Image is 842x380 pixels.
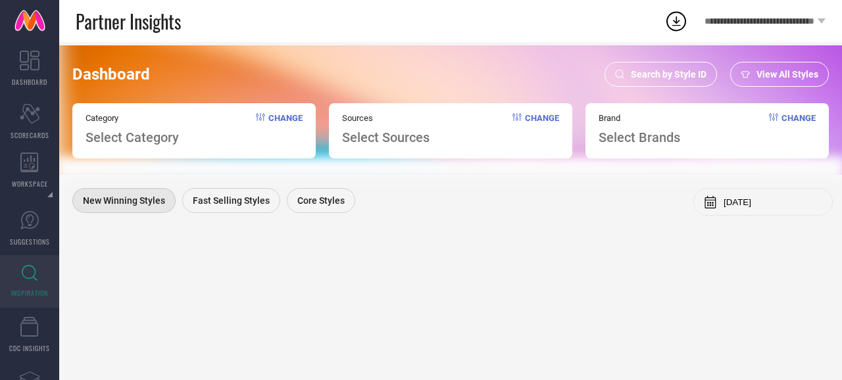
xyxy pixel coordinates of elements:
[599,130,680,145] span: Select Brands
[193,195,270,206] span: Fast Selling Styles
[11,288,48,298] span: INSPIRATION
[86,113,179,123] span: Category
[83,195,165,206] span: New Winning Styles
[781,113,816,145] span: Change
[76,8,181,35] span: Partner Insights
[297,195,345,206] span: Core Styles
[9,343,50,353] span: CDC INSIGHTS
[342,113,430,123] span: Sources
[342,130,430,145] span: Select Sources
[12,77,47,87] span: DASHBOARD
[599,113,680,123] span: Brand
[72,65,150,83] span: Dashboard
[756,69,818,80] span: View All Styles
[12,179,48,189] span: WORKSPACE
[664,9,688,33] div: Open download list
[525,113,559,145] span: Change
[268,113,303,145] span: Change
[631,69,706,80] span: Search by Style ID
[724,197,822,207] input: Select month
[10,237,50,247] span: SUGGESTIONS
[86,130,179,145] span: Select Category
[11,130,49,140] span: SCORECARDS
